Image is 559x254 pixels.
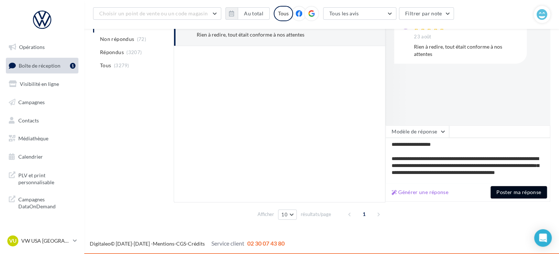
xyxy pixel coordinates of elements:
[188,240,205,247] a: Crédits
[9,237,16,244] span: VU
[534,229,552,247] div: Open Intercom Messenger
[4,167,80,189] a: PLV et print personnalisable
[4,192,80,213] a: Campagnes DataOnDemand
[90,240,111,247] a: Digitaleo
[329,10,359,16] span: Tous les avis
[18,194,75,210] span: Campagnes DataOnDemand
[18,135,48,141] span: Médiathèque
[4,76,80,92] a: Visibilité en ligne
[197,31,331,38] div: Rien à redire, tout était conforme à nos attentes
[6,234,78,248] a: VU VW USA [GEOGRAPHIC_DATA]
[414,43,521,58] div: Rien à redire, tout était conforme à nos attentes
[19,62,60,68] span: Boîte de réception
[126,49,142,55] span: (3207)
[100,62,111,69] span: Tous
[4,149,80,164] a: Calendrier
[4,95,80,110] a: Campagnes
[20,81,59,87] span: Visibilité en ligne
[153,240,174,247] a: Mentions
[225,7,270,20] button: Au total
[70,63,75,69] div: 1
[389,188,451,197] button: Générer une réponse
[114,62,129,68] span: (3279)
[258,211,274,218] span: Afficher
[358,208,370,220] span: 1
[4,131,80,146] a: Médiathèque
[278,209,297,220] button: 10
[21,237,70,244] p: VW USA [GEOGRAPHIC_DATA]
[100,35,134,43] span: Non répondus
[4,58,80,73] a: Boîte de réception1
[301,211,331,218] span: résultats/page
[18,153,43,160] span: Calendrier
[399,7,454,20] button: Filtrer par note
[4,39,80,55] a: Opérations
[18,99,45,105] span: Campagnes
[19,44,45,50] span: Opérations
[281,212,288,217] span: 10
[18,170,75,186] span: PLV et print personnalisable
[247,240,285,247] span: 02 30 07 43 80
[211,240,244,247] span: Service client
[176,240,186,247] a: CGS
[90,240,285,247] span: © [DATE]-[DATE] - - -
[93,7,221,20] button: Choisir un point de vente ou un code magasin
[4,113,80,128] a: Contacts
[137,36,146,42] span: (72)
[238,7,270,20] button: Au total
[99,10,208,16] span: Choisir un point de vente ou un code magasin
[490,186,547,198] button: Poster ma réponse
[274,6,293,21] div: Tous
[323,7,396,20] button: Tous les avis
[414,34,431,40] span: 23 août
[100,49,124,56] span: Répondus
[385,125,449,138] button: Modèle de réponse
[18,117,39,123] span: Contacts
